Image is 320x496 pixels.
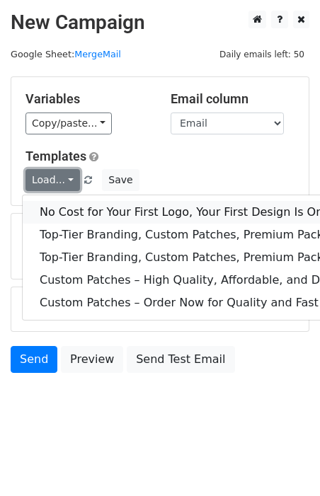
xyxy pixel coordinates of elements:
[171,91,295,107] h5: Email column
[25,149,86,163] a: Templates
[11,346,57,373] a: Send
[74,49,121,59] a: MergeMail
[215,49,309,59] a: Daily emails left: 50
[25,91,149,107] h5: Variables
[11,49,121,59] small: Google Sheet:
[102,169,139,191] button: Save
[215,47,309,62] span: Daily emails left: 50
[11,11,309,35] h2: New Campaign
[127,346,234,373] a: Send Test Email
[61,346,123,373] a: Preview
[25,113,112,134] a: Copy/paste...
[25,169,80,191] a: Load...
